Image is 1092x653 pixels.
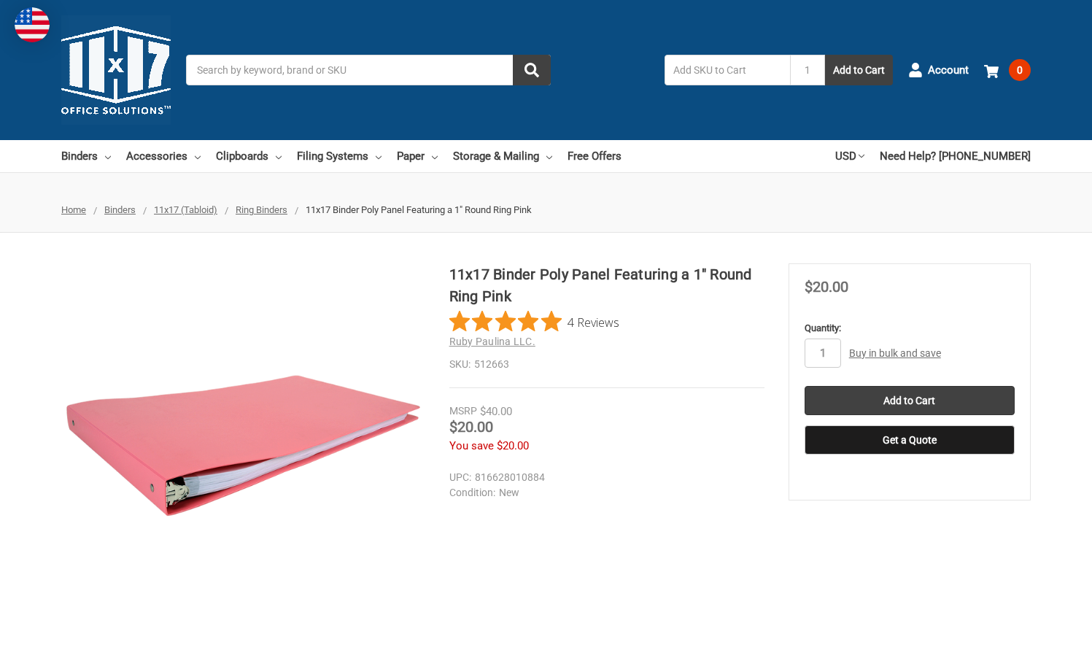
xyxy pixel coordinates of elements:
h1: 11x17 Binder Poly Panel Featuring a 1" Round Ring Pink [449,263,764,307]
img: duty and tax information for United States [15,7,50,42]
span: $20.00 [805,278,848,295]
span: Account [928,62,969,79]
a: Binders [61,140,111,172]
img: 11x17 Binder Poly Panel Featuring a 1" Round Ring Pink [61,263,425,627]
a: Ring Binders [236,204,287,215]
span: 11x17 Binder Poly Panel Featuring a 1" Round Ring Pink [306,204,532,215]
label: Quantity: [805,321,1015,336]
a: 0 [984,51,1031,89]
a: Paper [397,140,438,172]
dt: SKU: [449,357,471,372]
input: Search by keyword, brand or SKU [186,55,551,85]
span: $40.00 [480,405,512,418]
button: Get a Quote [805,425,1015,455]
span: 0 [1009,59,1031,81]
span: You save [449,439,494,452]
a: Clipboards [216,140,282,172]
a: Account [908,51,969,89]
a: USD [835,140,864,172]
a: Home [61,204,86,215]
input: Add SKU to Cart [665,55,790,85]
dd: 816628010884 [449,470,758,485]
span: $20.00 [497,439,529,452]
span: 4 Reviews [568,311,619,333]
a: Free Offers [568,140,621,172]
img: 11x17.com [61,15,171,125]
a: 11x17 (Tabloid) [154,204,217,215]
a: Binders [104,204,136,215]
dd: 512663 [449,357,764,372]
input: Add to Cart [805,386,1015,415]
span: $20.00 [449,418,493,436]
dt: Condition: [449,485,495,501]
a: Accessories [126,140,201,172]
a: Ruby Paulina LLC. [449,336,535,347]
dd: New [449,485,758,501]
a: Filing Systems [297,140,382,172]
div: MSRP [449,403,477,419]
a: Storage & Mailing [453,140,552,172]
dt: UPC: [449,470,471,485]
a: Buy in bulk and save [849,347,941,359]
button: Add to Cart [825,55,893,85]
button: Rated 5 out of 5 stars from 4 reviews. Jump to reviews. [449,311,619,333]
a: Need Help? [PHONE_NUMBER] [880,140,1031,172]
